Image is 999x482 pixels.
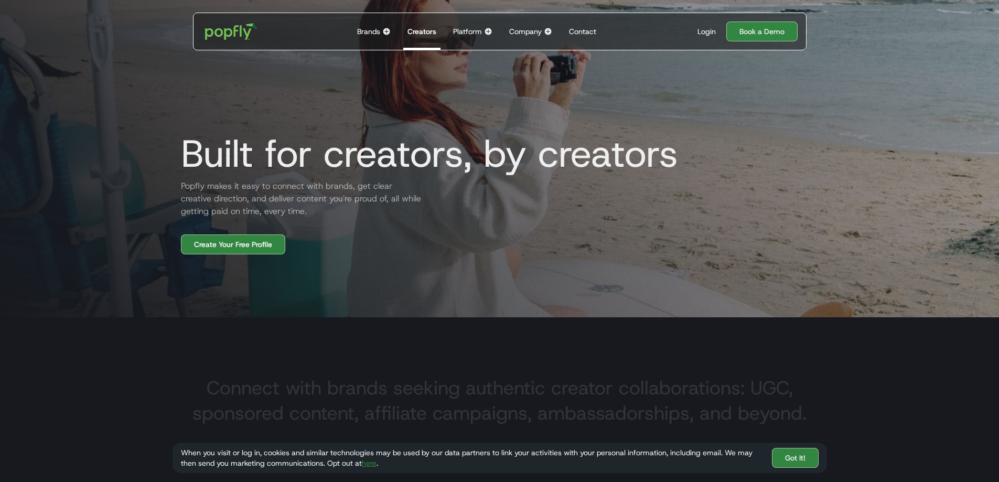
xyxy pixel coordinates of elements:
div: Contact [569,26,596,37]
div: Brands [357,26,380,37]
a: here [362,458,377,468]
a: Book a Demo [726,22,798,41]
div: Company [509,26,542,37]
h2: Popfly makes it easy to connect with brands, get clear creative direction, and deliver content yo... [173,180,424,218]
a: Login [693,26,720,37]
div: Platform [453,26,482,37]
div: Login [697,26,716,37]
a: Contact [565,13,600,50]
h3: Connect with brands seeking authentic creator collaborations: UGC, sponsored content, affiliate c... [181,375,819,425]
h1: Built for creators, by creators [173,133,678,175]
a: home [198,16,265,47]
a: Creators [403,13,441,50]
a: Create Your Free Profile [181,234,285,254]
div: When you visit or log in, cookies and similar technologies may be used by our data partners to li... [181,447,764,468]
div: Creators [407,26,436,37]
a: Got It! [772,448,819,468]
